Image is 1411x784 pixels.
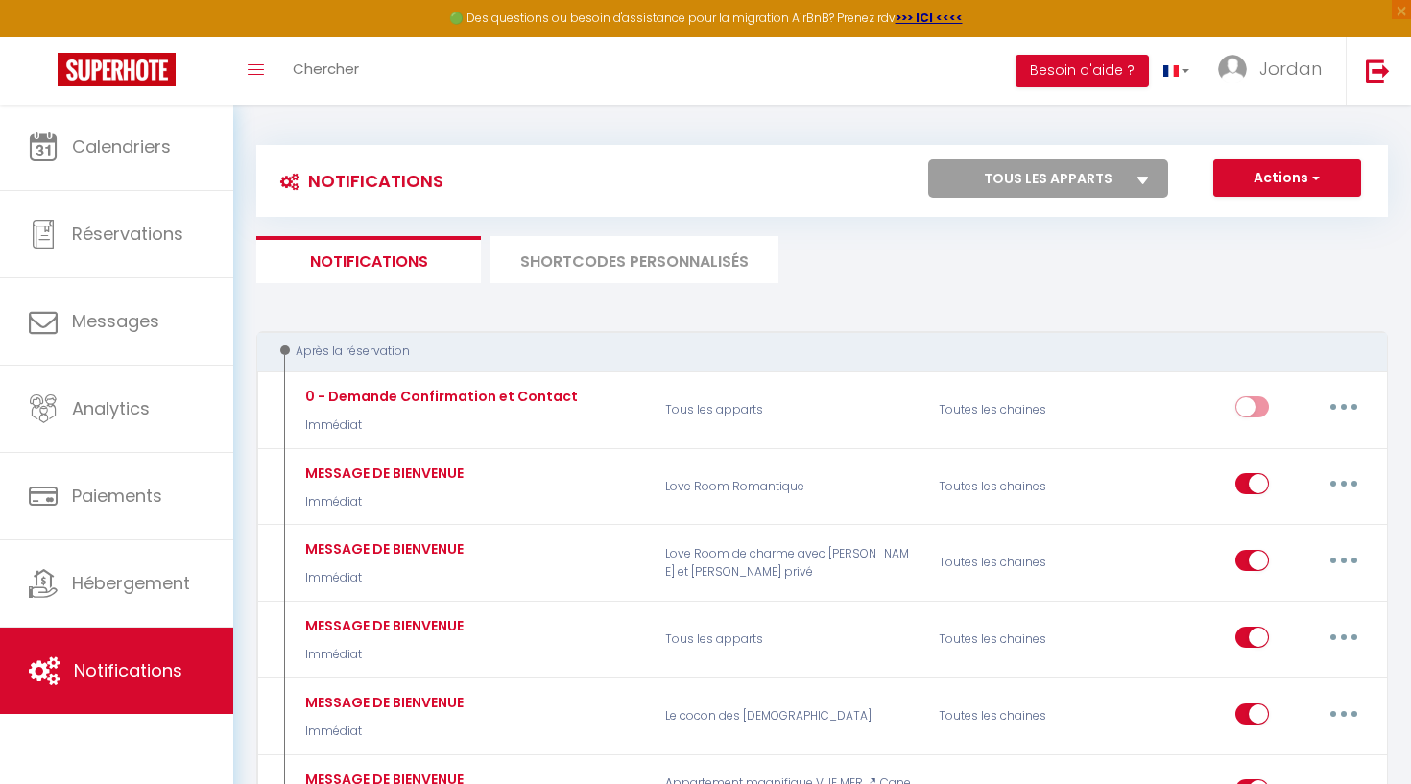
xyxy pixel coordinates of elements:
[1204,37,1346,105] a: ... Jordan
[926,689,1109,745] div: Toutes les chaines
[300,723,464,741] p: Immédiat
[300,646,464,664] p: Immédiat
[300,615,464,636] div: MESSAGE DE BIENVENUE
[72,396,150,420] span: Analytics
[653,535,926,591] p: Love Room de charme avec [PERSON_NAME] et [PERSON_NAME] privé
[300,538,464,559] div: MESSAGE DE BIENVENUE
[300,493,464,511] p: Immédiat
[72,222,183,246] span: Réservations
[300,569,464,587] p: Immédiat
[926,612,1109,668] div: Toutes les chaines
[300,386,578,407] div: 0 - Demande Confirmation et Contact
[72,134,171,158] span: Calendriers
[300,416,578,435] p: Immédiat
[926,382,1109,438] div: Toutes les chaines
[653,689,926,745] p: Le cocon des [DEMOGRAPHIC_DATA]
[1016,55,1149,87] button: Besoin d'aide ?
[896,10,963,26] a: >>> ICI <<<<
[271,159,443,202] h3: Notifications
[300,692,464,713] div: MESSAGE DE BIENVENUE
[256,236,481,283] li: Notifications
[300,463,464,484] div: MESSAGE DE BIENVENUE
[1218,55,1247,83] img: ...
[653,612,926,668] p: Tous les apparts
[653,382,926,438] p: Tous les apparts
[1259,57,1322,81] span: Jordan
[1366,59,1390,83] img: logout
[926,459,1109,514] div: Toutes les chaines
[72,484,162,508] span: Paiements
[293,59,359,79] span: Chercher
[275,343,1349,361] div: Après la réservation
[72,571,190,595] span: Hébergement
[278,37,373,105] a: Chercher
[490,236,778,283] li: SHORTCODES PERSONNALISÉS
[926,535,1109,591] div: Toutes les chaines
[74,658,182,682] span: Notifications
[653,459,926,514] p: Love Room Romantique
[72,309,159,333] span: Messages
[58,53,176,86] img: Super Booking
[1213,159,1361,198] button: Actions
